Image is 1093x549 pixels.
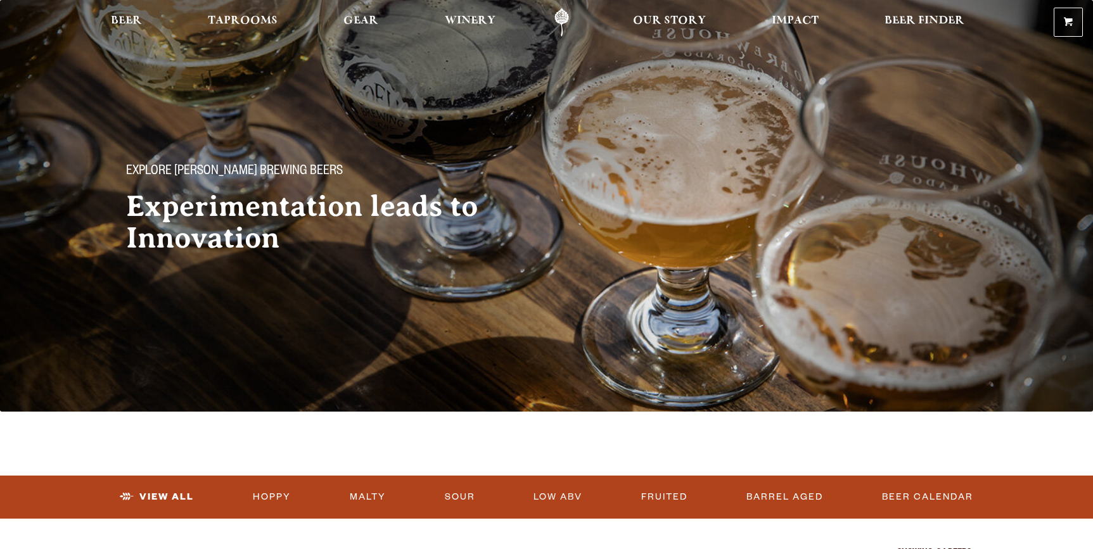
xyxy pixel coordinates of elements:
a: Gear [335,8,387,37]
span: Our Story [633,16,706,26]
span: Beer Finder [885,16,964,26]
a: Barrel Aged [741,483,828,512]
a: Winery [437,8,504,37]
a: Sour [440,483,480,512]
span: Impact [772,16,819,26]
a: Malty [345,483,391,512]
span: Gear [343,16,378,26]
a: Low ABV [528,483,587,512]
a: Fruited [636,483,693,512]
span: Beer [111,16,142,26]
span: Explore [PERSON_NAME] Brewing Beers [126,164,343,180]
a: View All [115,483,199,512]
span: Taprooms [208,16,278,26]
a: Beer Calendar [877,483,978,512]
h2: Experimentation leads to Innovation [126,191,521,254]
a: Our Story [625,8,714,37]
a: Taprooms [200,8,286,37]
span: Winery [445,16,495,26]
a: Odell Home [538,8,585,37]
a: Beer Finder [876,8,973,37]
a: Beer [103,8,150,37]
a: Impact [764,8,827,37]
a: Hoppy [248,483,296,512]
